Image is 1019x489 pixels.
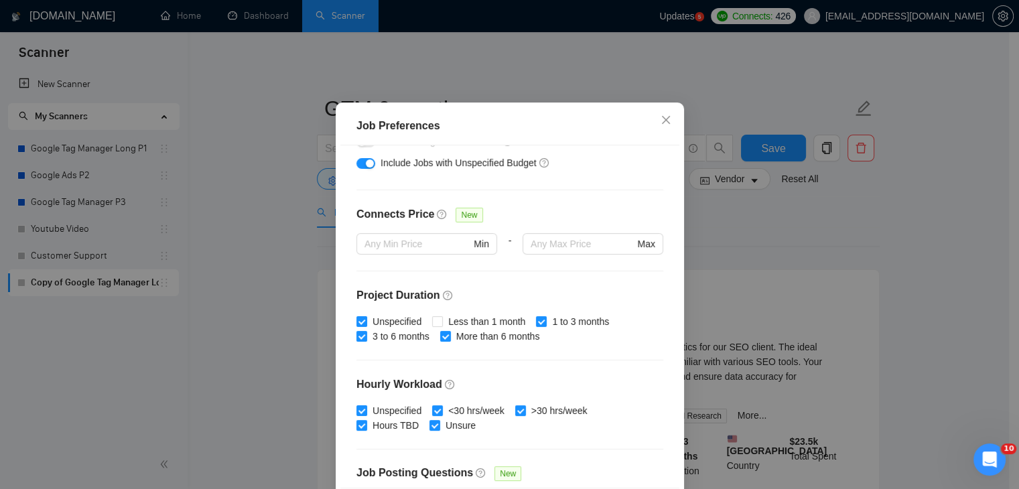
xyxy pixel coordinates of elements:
[973,443,1006,476] iframe: Intercom live chat
[637,236,655,251] span: Max
[476,468,486,478] span: question-circle
[439,418,480,433] span: Unsure
[494,466,521,481] span: New
[364,236,471,251] input: Any Min Price
[443,314,531,329] span: Less than 1 month
[437,209,448,220] span: question-circle
[661,115,671,125] span: close
[1001,443,1016,454] span: 10
[356,206,434,222] h4: Connects Price
[525,403,592,418] span: >30 hrs/week
[648,102,684,139] button: Close
[474,236,489,251] span: Min
[356,118,663,134] div: Job Preferences
[442,290,453,301] span: question-circle
[547,314,614,329] span: 1 to 3 months
[367,403,427,418] span: Unspecified
[496,233,522,271] div: -
[539,157,549,168] span: question-circle
[445,379,456,390] span: question-circle
[381,157,537,168] span: Include Jobs with Unspecified Budget
[356,287,663,303] h4: Project Duration
[531,236,634,251] input: Any Max Price
[367,418,424,433] span: Hours TBD
[356,465,473,481] h4: Job Posting Questions
[443,403,510,418] span: <30 hrs/week
[367,329,435,344] span: 3 to 6 months
[456,208,482,222] span: New
[450,329,545,344] span: More than 6 months
[356,376,663,393] h4: Hourly Workload
[367,314,427,329] span: Unspecified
